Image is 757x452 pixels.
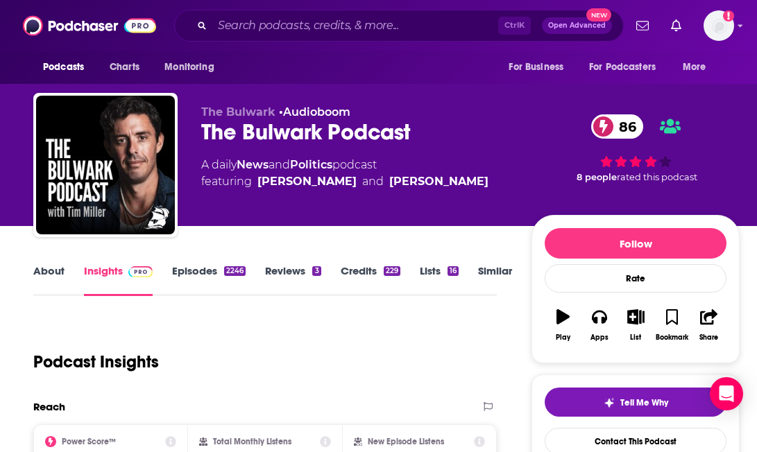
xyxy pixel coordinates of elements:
span: 8 people [577,172,617,182]
div: Play [556,333,570,342]
div: 3 [312,266,321,276]
h2: Total Monthly Listens [213,437,291,446]
a: Episodes2246 [172,264,246,296]
a: Charts [101,54,148,80]
a: InsightsPodchaser Pro [84,264,153,296]
div: A daily podcast [201,157,488,190]
a: Audioboom [283,105,350,119]
span: Tell Me Why [620,397,668,408]
a: Reviews3 [265,264,321,296]
span: Ctrl K [498,17,531,35]
div: Open Intercom Messenger [710,377,743,410]
a: Credits229 [341,264,400,296]
span: Monitoring [164,58,214,77]
img: Podchaser - Follow, Share and Rate Podcasts [23,12,156,39]
button: List [618,300,654,350]
span: and [269,158,290,171]
div: Rate [545,264,726,293]
button: Show profile menu [704,10,734,41]
div: List [630,333,641,342]
h2: New Episode Listens [368,437,444,446]
div: Apps [590,333,609,342]
h2: Reach [33,400,65,413]
a: Show notifications dropdown [631,14,654,37]
a: News [237,158,269,171]
button: Bookmark [654,300,690,350]
span: rated this podcast [617,172,697,182]
a: Politics [290,158,332,171]
span: More [683,58,706,77]
div: Share [699,333,718,342]
button: tell me why sparkleTell Me Why [545,388,726,417]
a: About [33,264,65,296]
span: featuring [201,173,488,190]
div: 86 8 peoplerated this podcast [531,105,740,191]
button: Follow [545,228,726,259]
a: 86 [591,114,643,139]
div: [PERSON_NAME] [389,173,488,190]
div: Bookmark [656,333,688,342]
span: Logged in as hannah.bishop [704,10,734,41]
button: open menu [499,54,581,80]
span: 86 [605,114,643,139]
svg: Add a profile image [723,10,734,21]
img: tell me why sparkle [604,397,615,408]
div: 16 [448,266,459,276]
img: The Bulwark Podcast [36,96,175,234]
div: 229 [384,266,400,276]
h2: Power Score™ [62,437,116,446]
span: and [362,173,384,190]
span: For Podcasters [589,58,656,77]
img: Podchaser Pro [128,266,153,277]
button: open menu [155,54,232,80]
button: Apps [581,300,618,350]
span: Open Advanced [548,22,606,29]
div: 2246 [224,266,246,276]
button: open menu [33,54,102,80]
div: Search podcasts, credits, & more... [174,10,624,42]
button: Play [545,300,581,350]
button: open menu [673,54,724,80]
span: • [279,105,350,119]
a: Similar [478,264,512,296]
span: Podcasts [43,58,84,77]
button: Open AdvancedNew [542,17,612,34]
button: open menu [580,54,676,80]
span: Charts [110,58,139,77]
span: For Business [509,58,563,77]
input: Search podcasts, credits, & more... [212,15,498,37]
a: Lists16 [420,264,459,296]
img: User Profile [704,10,734,41]
a: Show notifications dropdown [665,14,687,37]
span: New [586,8,611,21]
button: Share [690,300,726,350]
span: The Bulwark [201,105,275,119]
a: Charlie Sykes [257,173,357,190]
h1: Podcast Insights [33,351,159,372]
